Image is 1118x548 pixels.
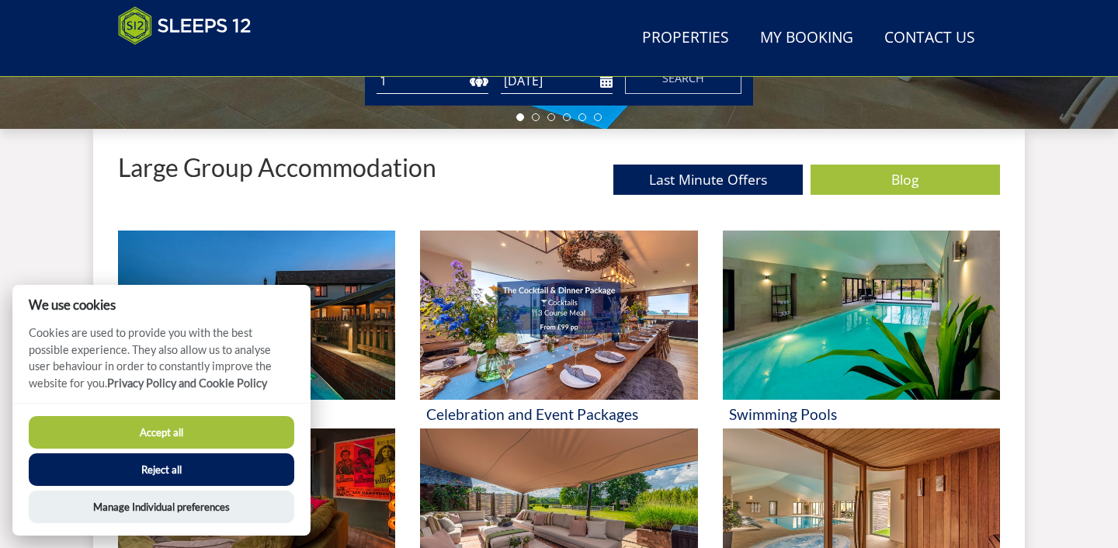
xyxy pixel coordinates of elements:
a: Last Minute Offers [613,165,803,195]
h2: We use cookies [12,297,311,312]
span: Search [662,71,704,85]
a: Contact Us [878,21,981,56]
button: Accept all [29,416,294,449]
iframe: Customer reviews powered by Trustpilot [110,54,273,68]
a: Blog [811,165,1000,195]
p: Large Group Accommodation [118,154,436,181]
a: 'Celebration and Event Packages' - Large Group Accommodation Holiday Ideas Celebration and Event ... [420,231,697,428]
input: Arrival Date [501,68,613,94]
img: 'Swimming Pools' - Large Group Accommodation Holiday Ideas [723,231,1000,400]
img: Sleeps 12 [118,6,252,45]
a: 'Hot Tubs' - Large Group Accommodation Holiday Ideas Hot Tubs [118,231,395,428]
a: Privacy Policy and Cookie Policy [107,376,267,390]
button: Reject all [29,453,294,486]
a: Properties [636,21,735,56]
h3: Celebration and Event Packages [426,406,691,422]
button: Manage Individual preferences [29,491,294,523]
h3: Swimming Pools [729,406,994,422]
button: Search [625,63,741,94]
img: 'Celebration and Event Packages' - Large Group Accommodation Holiday Ideas [420,231,697,400]
p: Cookies are used to provide you with the best possible experience. They also allow us to analyse ... [12,324,311,403]
img: 'Hot Tubs' - Large Group Accommodation Holiday Ideas [118,231,395,400]
a: 'Swimming Pools' - Large Group Accommodation Holiday Ideas Swimming Pools [723,231,1000,428]
a: My Booking [754,21,859,56]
